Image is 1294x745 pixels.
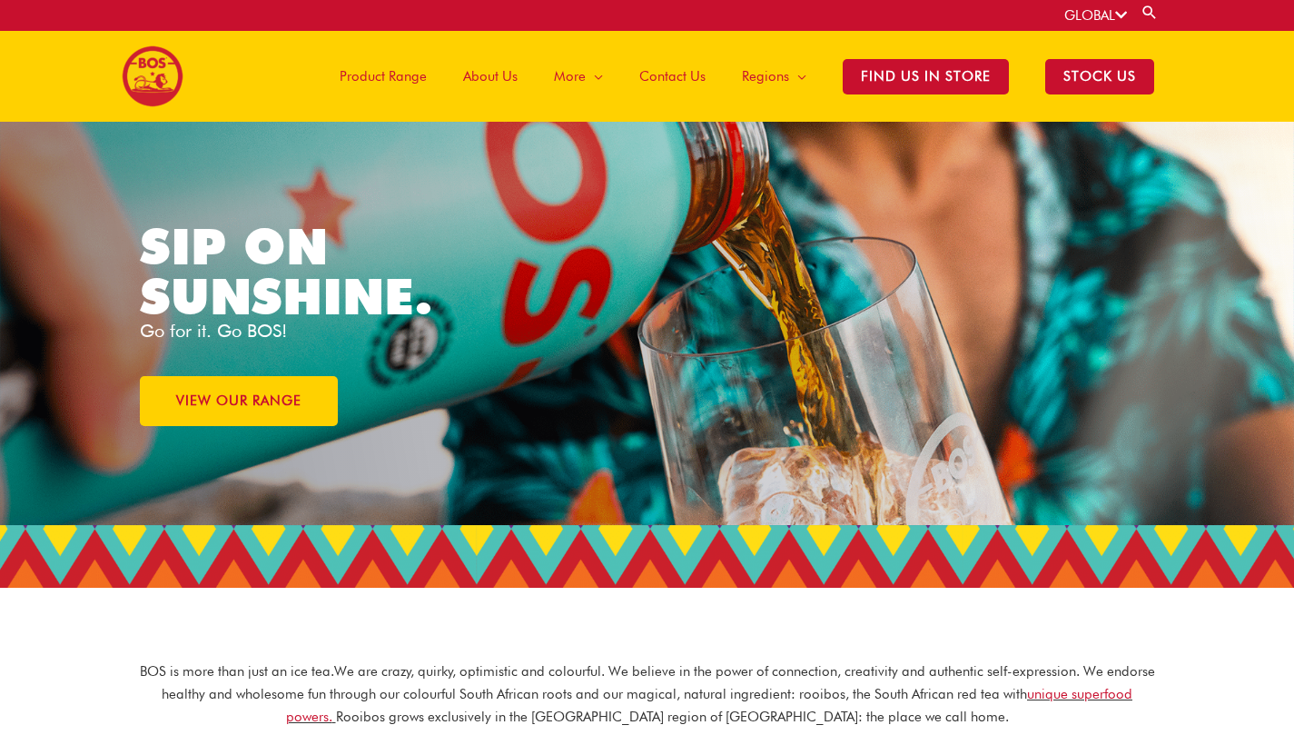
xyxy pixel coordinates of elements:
[554,49,586,104] span: More
[308,31,1172,122] nav: Site Navigation
[724,31,825,122] a: Regions
[140,376,338,426] a: VIEW OUR RANGE
[286,686,1133,725] a: unique superfood powers.
[1027,31,1172,122] a: STOCK US
[639,49,706,104] span: Contact Us
[139,661,1156,728] p: BOS is more than just an ice tea. We are crazy, quirky, optimistic and colourful. We believe in t...
[742,49,789,104] span: Regions
[140,322,647,340] p: Go for it. Go BOS!
[176,394,301,408] span: VIEW OUR RANGE
[463,49,518,104] span: About Us
[536,31,621,122] a: More
[825,31,1027,122] a: Find Us in Store
[843,59,1009,94] span: Find Us in Store
[1141,4,1159,21] a: Search button
[340,49,427,104] span: Product Range
[140,222,510,322] h1: SIP ON SUNSHINE.
[321,31,445,122] a: Product Range
[1045,59,1154,94] span: STOCK US
[122,45,183,107] img: BOS logo finals-200px
[621,31,724,122] a: Contact Us
[445,31,536,122] a: About Us
[1064,7,1127,24] a: GLOBAL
